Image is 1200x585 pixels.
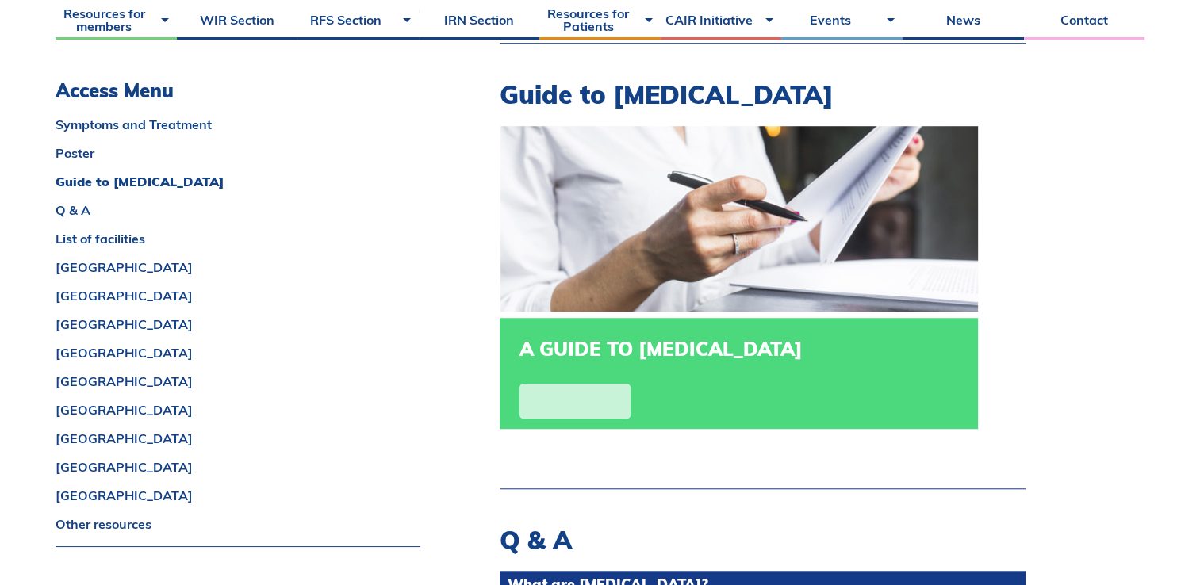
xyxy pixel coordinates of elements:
a: [GEOGRAPHIC_DATA] [56,432,420,445]
a: [GEOGRAPHIC_DATA] [56,289,420,302]
a: Symptoms and Treatment [56,118,420,131]
a: [GEOGRAPHIC_DATA] [56,461,420,473]
h3: Access Menu [56,79,420,102]
a: [GEOGRAPHIC_DATA] [56,403,420,416]
a: Poster [56,147,420,159]
a: [GEOGRAPHIC_DATA] [56,261,420,273]
a: [GEOGRAPHIC_DATA] [56,489,420,502]
a: Q & A [56,204,420,216]
h2: Guide to [MEDICAL_DATA] [500,79,1026,109]
a: Guide to [MEDICAL_DATA] [56,175,420,188]
a: Other resources [56,518,420,530]
a: Download [519,384,631,419]
a: [GEOGRAPHIC_DATA] [56,375,420,388]
a: List of facilities [56,232,420,245]
a: [GEOGRAPHIC_DATA] [56,318,420,331]
h2: Q & A [500,525,1026,555]
h3: A GUIDE TO [MEDICAL_DATA] [519,338,958,361]
a: [GEOGRAPHIC_DATA] [56,346,420,359]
